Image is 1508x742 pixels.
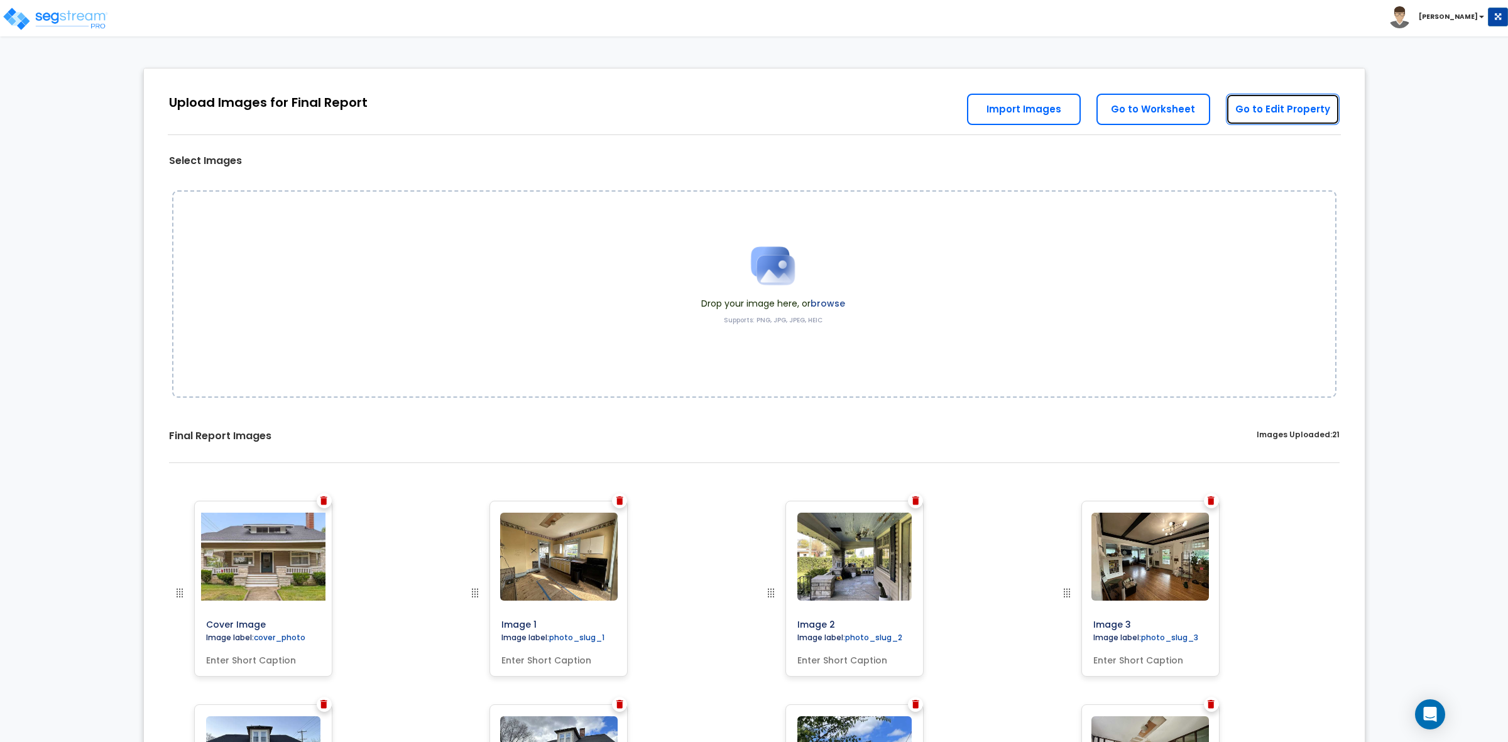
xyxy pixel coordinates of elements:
[201,649,325,667] input: Enter Short Caption
[1096,94,1210,125] a: Go to Worksheet
[1088,632,1203,646] label: Image label:
[169,94,368,112] div: Upload Images for Final Report
[616,496,623,505] img: Trash Icon
[912,496,919,505] img: Trash Icon
[701,297,845,310] span: Drop your image here, or
[845,632,902,643] label: photo_slug_2
[467,586,483,601] img: drag handle
[549,632,604,643] label: photo_slug_1
[1208,700,1215,709] img: Trash Icon
[1332,429,1340,440] span: 21
[792,649,917,667] input: Enter Short Caption
[1419,12,1478,21] b: [PERSON_NAME]
[1257,429,1340,444] label: Images Uploaded:
[912,700,919,709] img: Trash Icon
[2,6,109,31] img: logo_pro_r.png
[169,154,242,168] label: Select Images
[169,429,271,444] label: Final Report Images
[967,94,1081,125] a: Import Images
[811,297,845,310] label: browse
[320,496,327,505] img: Trash Icon
[1059,586,1074,601] img: drag handle
[792,632,907,646] label: Image label:
[320,700,327,709] img: Trash Icon
[1415,699,1445,729] div: Open Intercom Messenger
[741,234,804,297] img: Upload Icon
[1226,94,1340,125] a: Go to Edit Property
[1141,632,1198,643] label: photo_slug_3
[496,632,609,646] label: Image label:
[1208,496,1215,505] img: Trash Icon
[254,632,305,643] label: cover_photo
[763,586,779,601] img: drag handle
[201,632,310,646] label: Image label:
[1389,6,1411,28] img: avatar.png
[172,586,187,601] img: drag handle
[616,700,623,709] img: Trash Icon
[496,649,621,667] input: Enter Short Caption
[1088,649,1213,667] input: Enter Short Caption
[724,316,822,325] label: Supports: PNG, JPG, JPEG, HEIC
